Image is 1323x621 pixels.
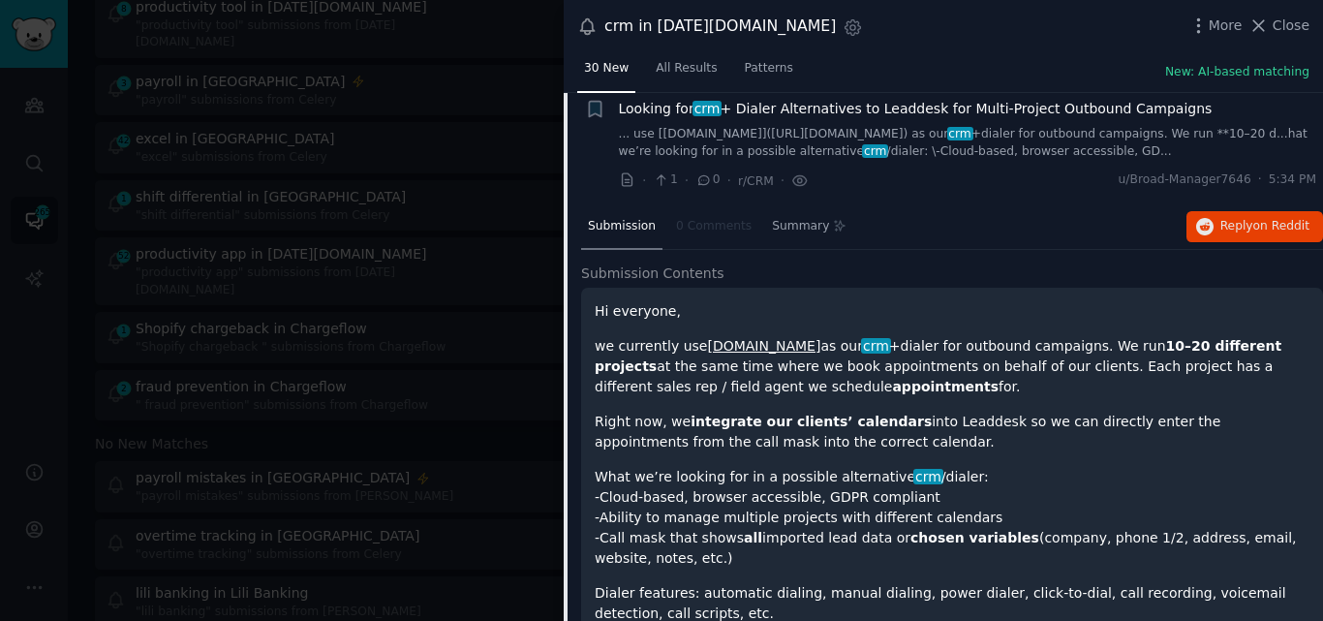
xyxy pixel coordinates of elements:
a: All Results [649,53,723,93]
p: Right now, we into Leaddesk so we can directly enter the appointments from the call mask into the... [595,412,1309,452]
a: 30 New [577,53,635,93]
span: Patterns [745,60,793,78]
span: More [1209,16,1243,36]
span: · [642,171,646,191]
a: [DOMAIN_NAME] [707,338,820,354]
p: What we’re looking for in a possible alternative /dialer: -Cloud-based, browser accessible, GDPR ... [595,467,1309,569]
span: 1 [653,171,677,189]
span: Submission Contents [581,264,724,284]
span: Reply [1220,218,1309,235]
span: · [685,171,689,191]
span: crm [947,127,973,140]
span: Submission [588,218,656,235]
span: All Results [656,60,717,78]
span: crm [862,144,888,158]
button: Close [1248,16,1309,36]
a: Patterns [738,53,800,93]
button: Replyon Reddit [1186,211,1323,242]
span: u/Broad-Manager7646 [1119,171,1251,189]
p: Hi everyone, [595,301,1309,322]
strong: 10–20 different projects [595,338,1281,374]
span: crm [692,101,722,116]
span: · [727,171,731,191]
strong: all [744,530,762,545]
button: More [1188,16,1243,36]
span: 0 [695,171,720,189]
span: · [781,171,785,191]
strong: chosen variables [910,530,1039,545]
span: r/CRM [738,174,774,188]
span: 30 New [584,60,629,78]
span: Close [1273,16,1309,36]
strong: appointments [892,379,999,394]
div: crm in [DATE][DOMAIN_NAME] [604,15,836,39]
span: crm [861,338,890,354]
span: on Reddit [1253,219,1309,233]
button: New: AI-based matching [1165,64,1309,81]
span: Summary [772,218,829,235]
a: ... use [[DOMAIN_NAME]]([URL][DOMAIN_NAME]) as ourcrm+dialer for outbound campaigns. We run **10–... [619,126,1317,160]
span: 5:34 PM [1269,171,1316,189]
span: Looking for + Dialer Alternatives to Leaddesk for Multi-Project Outbound Campaigns [619,99,1213,119]
span: · [1258,171,1262,189]
p: we currently use as our +dialer for outbound campaigns. We run at the same time where we book app... [595,336,1309,397]
a: Looking forcrm+ Dialer Alternatives to Leaddesk for Multi-Project Outbound Campaigns [619,99,1213,119]
strong: integrate our clients’ calendars [691,414,932,429]
span: crm [913,469,942,484]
